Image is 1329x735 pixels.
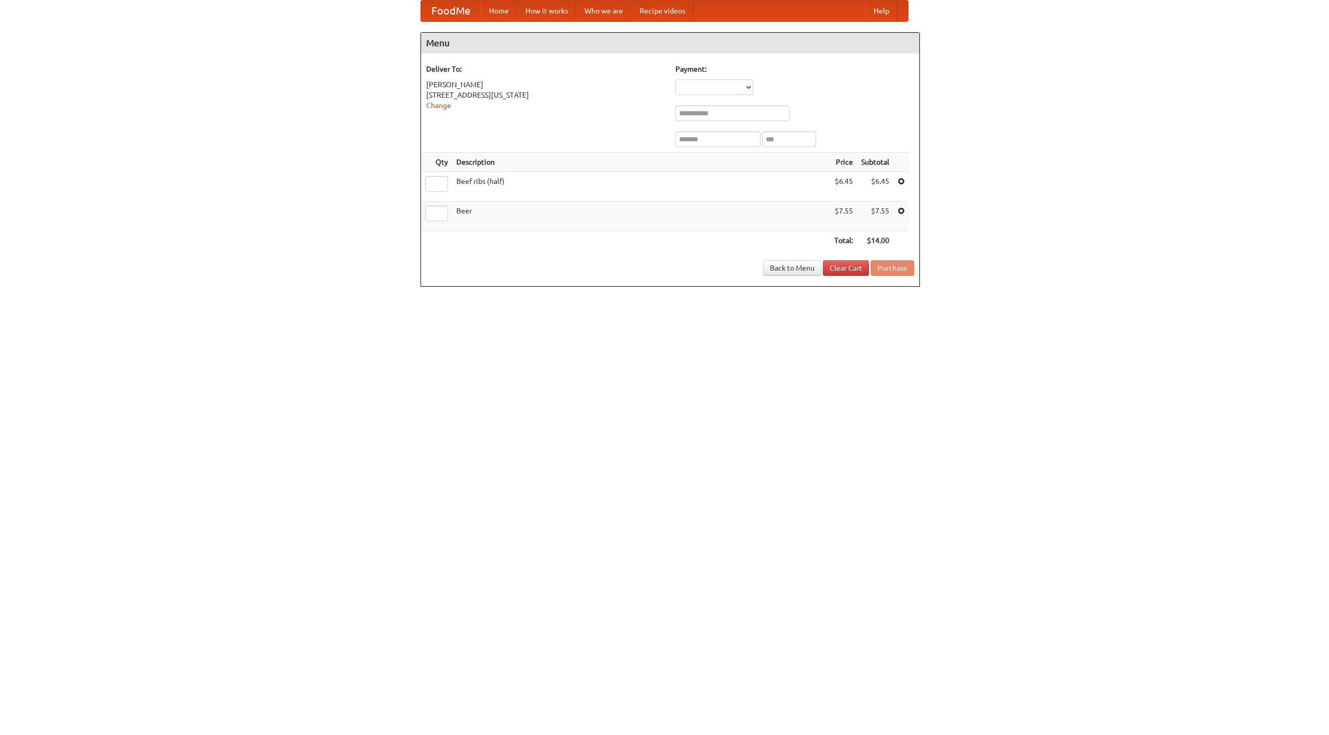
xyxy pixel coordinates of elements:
a: Home [481,1,517,21]
th: Description [452,153,830,172]
a: Back to Menu [763,260,821,276]
div: [PERSON_NAME] [426,79,665,90]
th: Price [830,153,857,172]
h5: Deliver To: [426,64,665,74]
div: [STREET_ADDRESS][US_STATE] [426,90,665,100]
button: Purchase [871,260,914,276]
th: Qty [421,153,452,172]
a: Recipe videos [631,1,694,21]
td: $6.45 [830,172,857,202]
h4: Menu [421,33,919,54]
a: Clear Cart [823,260,869,276]
th: $14.00 [857,231,893,250]
a: FoodMe [421,1,481,21]
td: $6.45 [857,172,893,202]
h5: Payment: [675,64,914,74]
td: Beef ribs (half) [452,172,830,202]
a: Who we are [576,1,631,21]
td: Beer [452,202,830,231]
td: $7.55 [830,202,857,231]
a: Change [426,101,451,110]
a: Help [865,1,898,21]
td: $7.55 [857,202,893,231]
th: Subtotal [857,153,893,172]
th: Total: [830,231,857,250]
a: How it works [517,1,576,21]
